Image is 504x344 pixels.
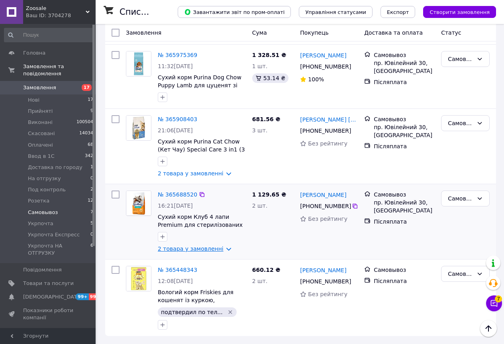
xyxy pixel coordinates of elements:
[76,293,89,300] span: 99+
[23,293,82,301] span: [DEMOGRAPHIC_DATA]
[252,267,280,273] span: 660.12 ₴
[305,9,366,15] span: Управління статусами
[300,278,351,285] span: [PHONE_NUMBER]
[300,63,351,70] span: [PHONE_NUMBER]
[28,186,66,193] span: Под контроль
[158,170,224,177] a: 2 товара у замовленні
[23,266,62,273] span: Повідомлення
[300,29,328,36] span: Покупець
[28,108,53,115] span: Прийняті
[89,293,102,300] span: 99+
[120,7,200,17] h1: Список замовлень
[158,138,245,161] span: Сухий корм Purina Cat Chow (Кет Чау) Special Care 3 in1 (3 в 1) для котів 1.5 кг
[4,28,94,42] input: Пошук
[252,29,267,36] span: Cума
[28,164,82,171] span: Доставка по городу
[26,12,96,19] div: Ваш ID: 3704278
[300,191,346,199] a: [PERSON_NAME]
[374,51,435,59] div: Самовывоз
[423,6,496,18] button: Створити замовлення
[23,49,45,57] span: Головна
[28,175,61,182] span: На отгрузку
[252,127,268,134] span: 3 шт.
[158,289,244,311] a: Вологий корм Friskies для кошенят із куркою, шматочки в соусі 85 г*26 шт.
[448,119,473,128] div: Самовывоз
[158,52,197,58] a: № 365975369
[161,309,223,315] span: подтвердил по тел...
[252,52,286,58] span: 1 328.51 ₴
[158,278,193,284] span: 12:08[DATE]
[448,269,473,278] div: Самовывоз
[28,209,58,216] span: Самовывоз
[28,197,49,204] span: Розетка
[374,123,435,139] div: пр. Ювілейний 30, [GEOGRAPHIC_DATA]
[486,295,502,311] button: Чат з покупцем7
[158,191,197,198] a: № 365688520
[23,280,74,287] span: Товари та послуги
[374,78,435,86] div: Післяплата
[126,115,151,141] a: Фото товару
[76,119,93,126] span: 100504
[88,197,93,204] span: 12
[158,267,197,273] a: № 365448343
[158,116,197,122] a: № 365908403
[300,266,346,274] a: [PERSON_NAME]
[374,199,435,214] div: пр. Ювілейний 30, [GEOGRAPHIC_DATA]
[23,307,74,321] span: Показники роботи компанії
[79,130,93,137] span: 14034
[126,266,151,291] img: Фото товару
[88,96,93,104] span: 17
[90,186,93,193] span: 2
[158,74,241,96] span: Сухий корм Purina Dog Chow Puppy Lamb для цуценят зі смаком ягняти 14 кг
[90,175,93,182] span: 0
[374,218,435,226] div: Післяплата
[374,142,435,150] div: Післяплата
[23,63,96,77] span: Замовлення та повідомлення
[308,140,347,147] span: Без рейтингу
[90,220,93,227] span: 5
[28,153,55,160] span: Ввод в 1С
[126,191,151,216] a: Фото товару
[364,29,423,36] span: Доставка та оплата
[387,9,409,15] span: Експорт
[28,242,90,257] span: Укрпочта НА ОТГРУЗКУ
[299,6,373,18] button: Управління статусами
[90,231,93,238] span: 0
[252,278,268,284] span: 2 шт.
[85,153,93,160] span: 342
[28,231,80,238] span: Укрпочта Експресс
[158,246,224,252] a: 2 товара у замовленні
[480,320,497,337] button: Наверх
[126,51,151,77] a: Фото товару
[252,73,288,83] div: 53.14 ₴
[374,191,435,199] div: Самовывоз
[28,130,55,137] span: Скасовані
[300,128,351,134] span: [PHONE_NUMBER]
[184,8,284,16] span: Завантажити звіт по пром-оплаті
[374,277,435,285] div: Післяплата
[300,116,358,124] a: [PERSON_NAME] [PERSON_NAME]
[308,76,324,83] span: 100%
[495,294,502,301] span: 7
[126,29,161,36] span: Замовлення
[126,116,151,140] img: Фото товару
[158,127,193,134] span: 21:06[DATE]
[82,84,92,91] span: 17
[252,116,280,122] span: 681.56 ₴
[28,220,53,227] span: Укрпочта
[90,164,93,171] span: 1
[28,142,53,149] span: Оплачені
[28,119,53,126] span: Виконані
[23,84,56,91] span: Замовлення
[178,6,291,18] button: Завантажити звіт по пром-оплаті
[26,5,86,12] span: Zoosale
[158,202,193,209] span: 16:21[DATE]
[252,202,268,209] span: 2 шт.
[374,115,435,123] div: Самовывоз
[158,214,243,236] a: Сухий корм Клуб 4 лапи Premium для стерилізованих кішок (індичка) 5 кг
[88,142,93,149] span: 68
[158,63,193,69] span: 11:32[DATE]
[126,191,151,216] img: Фото товару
